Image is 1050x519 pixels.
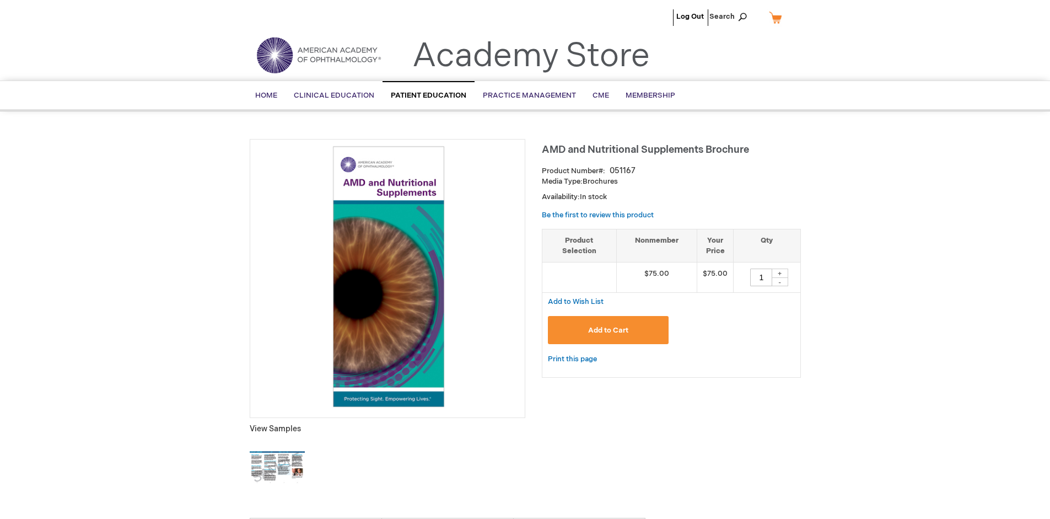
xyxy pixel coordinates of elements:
[548,297,604,306] a: Add to Wish List
[750,269,772,286] input: Qty
[542,176,801,187] p: Brochures
[697,263,734,293] td: $75.00
[483,91,576,100] span: Practice Management
[617,263,697,293] td: $75.00
[548,316,669,344] button: Add to Cart
[250,424,525,435] p: View Samples
[548,297,604,306] span: Add to Wish List
[626,91,675,100] span: Membership
[475,82,584,109] a: Practice Management
[709,6,751,28] span: Search
[542,144,749,156] span: AMD and Nutritional Supplements Brochure
[772,277,788,286] div: -
[250,440,305,495] img: Click to view
[542,177,583,186] strong: Media Type:
[697,229,734,262] th: Your Price
[734,229,800,262] th: Qty
[255,91,277,100] span: Home
[617,82,683,109] a: Membership
[548,352,597,366] a: Print this page
[542,167,605,175] strong: Product Number
[286,82,383,109] a: Clinical Education
[294,91,374,100] span: Clinical Education
[391,91,466,100] span: Patient Education
[542,229,617,262] th: Product Selection
[412,36,650,76] a: Academy Store
[588,326,628,335] span: Add to Cart
[580,192,607,201] span: In stock
[772,269,788,278] div: +
[584,82,617,109] a: CME
[593,91,609,100] span: CME
[256,145,519,409] img: AMD and Nutritional Supplements Brochure
[676,12,704,21] a: Log Out
[542,211,654,220] a: Be the first to review this product
[542,192,801,202] p: Availability:
[617,229,697,262] th: Nonmember
[610,165,636,176] div: 051167
[383,81,475,109] a: Patient Education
